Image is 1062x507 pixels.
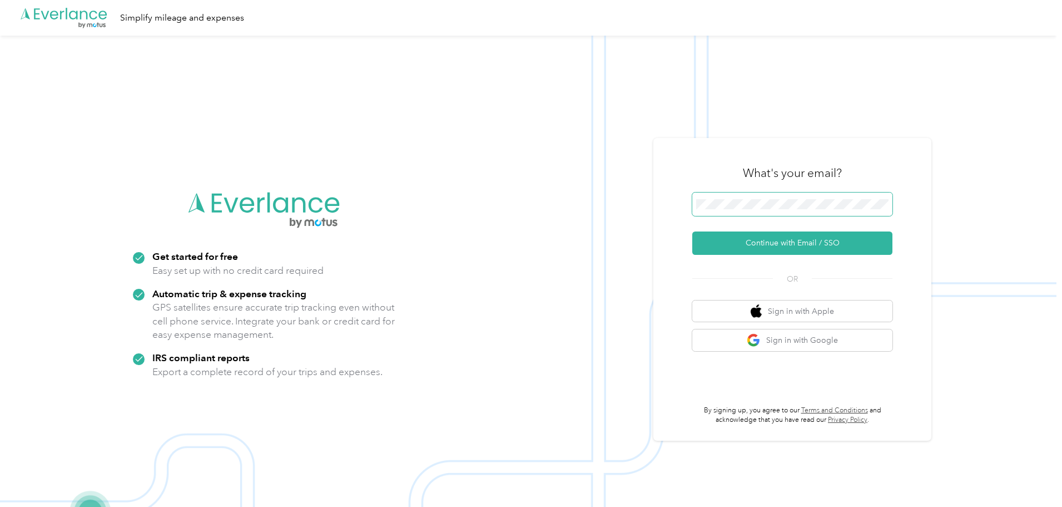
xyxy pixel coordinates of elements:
[773,273,812,285] span: OR
[828,416,867,424] a: Privacy Policy
[692,406,892,425] p: By signing up, you agree to our and acknowledge that you have read our .
[692,232,892,255] button: Continue with Email / SSO
[152,288,306,299] strong: Automatic trip & expense tracking
[152,301,395,342] p: GPS satellites ensure accurate trip tracking even without cell phone service. Integrate your bank...
[692,301,892,322] button: apple logoSign in with Apple
[743,165,842,181] h3: What's your email?
[152,352,250,363] strong: IRS compliant reports
[692,329,892,351] button: google logoSign in with Google
[801,406,868,415] a: Terms and Conditions
[152,264,324,278] p: Easy set up with no credit card required
[120,11,244,25] div: Simplify mileage and expenses
[747,333,761,347] img: google logo
[152,365,383,379] p: Export a complete record of your trips and expenses.
[152,250,238,262] strong: Get started for free
[751,304,762,318] img: apple logo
